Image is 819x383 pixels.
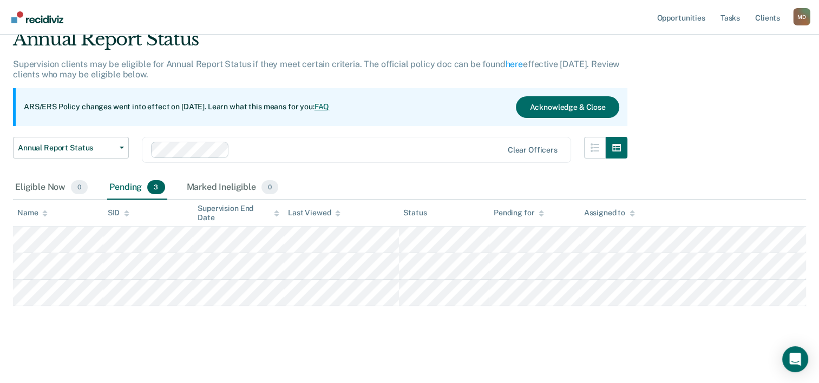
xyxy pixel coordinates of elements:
div: Status [403,208,427,217]
button: Profile dropdown button [793,8,810,25]
div: Assigned to [584,208,635,217]
a: FAQ [315,102,330,111]
div: Last Viewed [288,208,340,217]
div: Name [17,208,48,217]
p: ARS/ERS Policy changes went into effect on [DATE]. Learn what this means for you: [24,102,329,113]
p: Supervision clients may be eligible for Annual Report Status if they meet certain criteria. The o... [13,59,619,80]
div: Pending3 [107,176,167,200]
div: Pending for [494,208,544,217]
div: SID [108,208,130,217]
button: Annual Report Status [13,137,129,159]
a: here [506,59,523,69]
span: 0 [71,180,88,194]
span: 3 [147,180,165,194]
div: Eligible Now0 [13,176,90,200]
button: Acknowledge & Close [516,96,619,118]
div: Annual Report Status [13,28,627,59]
div: Supervision End Date [198,204,279,222]
div: Clear officers [508,146,558,155]
div: Open Intercom Messenger [782,346,808,372]
span: Annual Report Status [18,143,115,153]
span: 0 [261,180,278,194]
div: Marked Ineligible0 [185,176,281,200]
div: M D [793,8,810,25]
img: Recidiviz [11,11,63,23]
